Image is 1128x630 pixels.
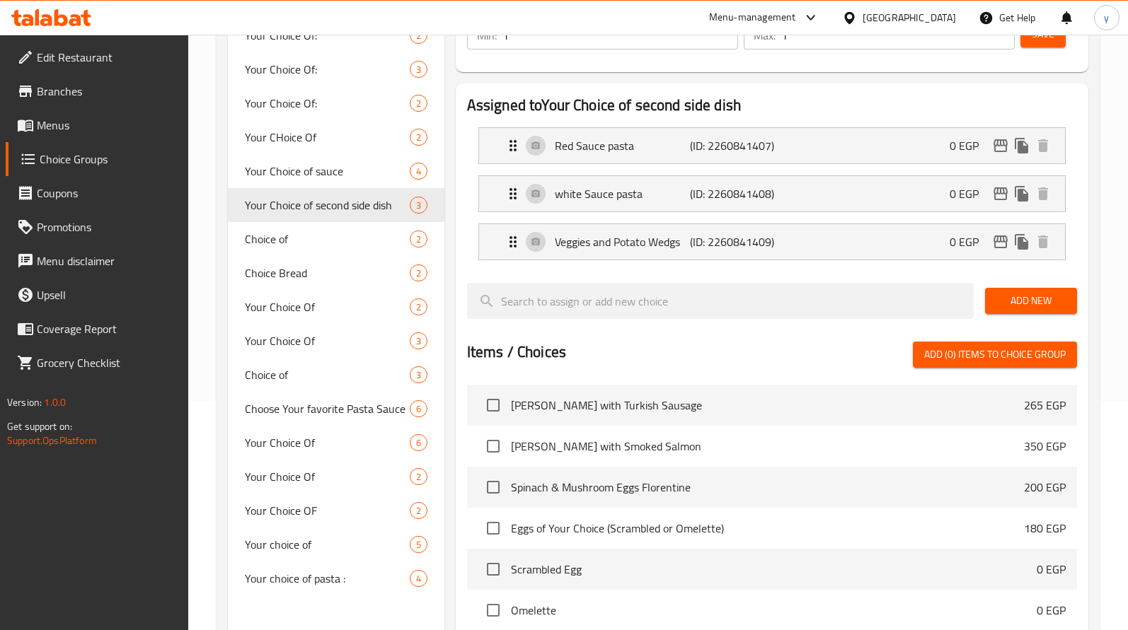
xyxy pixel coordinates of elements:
[410,301,427,314] span: 2
[1032,183,1054,204] button: delete
[228,120,444,154] div: Your CHoice Of2
[479,128,1065,163] div: Expand
[950,233,990,250] p: 0 EGP
[479,224,1065,259] div: Expand
[410,199,427,212] span: 3
[410,504,427,518] span: 2
[410,366,427,383] div: Choices
[228,222,444,256] div: Choice of2
[410,267,427,280] span: 2
[245,163,410,180] span: Your Choice of sauce
[410,334,427,348] span: 3
[478,472,508,502] span: Select choice
[1024,479,1066,496] p: 200 EGP
[511,561,1037,578] span: Scrambled Egg
[410,368,427,382] span: 3
[1104,10,1109,25] span: y
[1011,231,1032,252] button: duplicate
[924,346,1066,363] span: Add (0) items to choice group
[950,185,990,202] p: 0 EGP
[6,244,188,278] a: Menu disclaimer
[985,288,1077,314] button: Add New
[478,513,508,543] span: Select choice
[228,290,444,324] div: Your Choice Of2
[228,426,444,460] div: Your Choice Of6
[555,137,690,154] p: Red Sauce pasta
[245,468,410,485] span: Your Choice Of
[245,298,410,315] span: Your Choice Of
[245,434,410,451] span: Your Choice Of
[410,97,427,110] span: 2
[990,135,1011,156] button: edit
[467,218,1077,266] li: Expand
[7,417,72,436] span: Get support on:
[245,264,410,281] span: Choice Bread
[410,298,427,315] div: Choices
[228,561,444,595] div: Your choice of pasta :4
[6,74,188,108] a: Branches
[467,170,1077,218] li: Expand
[690,137,780,154] p: (ID: 2260841407)
[996,292,1066,310] span: Add New
[467,95,1077,116] h2: Assigned to Your Choice of second side dish
[410,400,427,417] div: Choices
[410,468,427,485] div: Choices
[37,83,177,100] span: Branches
[467,342,566,363] h2: Items / Choices
[863,10,956,25] div: [GEOGRAPHIC_DATA]
[245,536,410,553] span: Your choice of
[7,431,97,450] a: Support.OpsPlatform
[228,527,444,561] div: Your choice of5
[245,95,410,112] span: Your Choice Of:
[479,176,1065,211] div: Expand
[228,86,444,120] div: Your Choice Of:2
[1032,25,1054,43] span: Save
[245,332,410,349] span: Your Choice Of
[37,185,177,202] span: Coupons
[44,393,66,412] span: 1.0.0
[7,393,42,412] span: Version:
[228,256,444,290] div: Choice Bread2
[37,354,177,371] span: Grocery Checklist
[410,572,427,585] span: 4
[6,40,188,74] a: Edit Restaurant
[477,27,497,44] p: Min:
[37,117,177,134] span: Menus
[6,108,188,142] a: Menus
[6,346,188,380] a: Grocery Checklist
[1032,231,1054,252] button: delete
[6,210,188,244] a: Promotions
[990,231,1011,252] button: edit
[37,252,177,269] span: Menu disclaimer
[6,142,188,176] a: Choice Groups
[410,332,427,349] div: Choices
[410,197,427,214] div: Choices
[228,188,444,222] div: Your Choice of second side dish3
[754,27,776,44] p: Max:
[245,129,410,146] span: Your CHoice Of
[1037,561,1066,578] p: 0 EGP
[40,151,177,168] span: Choice Groups
[511,397,1024,414] span: [PERSON_NAME] with Turkish Sausage
[410,231,427,247] div: Choices
[1011,183,1032,204] button: duplicate
[245,400,410,417] span: Choose Your favorite Pasta Sauce
[511,602,1037,619] span: Omelette
[410,470,427,484] span: 2
[410,538,427,552] span: 5
[228,52,444,86] div: Your Choice Of:3
[228,460,444,494] div: Your Choice Of2
[410,536,427,553] div: Choices
[467,283,974,319] input: search
[410,502,427,519] div: Choices
[37,286,177,303] span: Upsell
[1024,438,1066,455] p: 350 EGP
[410,63,427,76] span: 3
[1037,602,1066,619] p: 0 EGP
[410,165,427,178] span: 4
[228,392,444,426] div: Choose Your favorite Pasta Sauce6
[511,520,1024,537] span: Eggs of Your Choice (Scrambled or Omelette)
[511,438,1024,455] span: [PERSON_NAME] with Smoked Salmon
[228,494,444,527] div: Your Choice OF2
[690,233,780,250] p: (ID: 2260841409)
